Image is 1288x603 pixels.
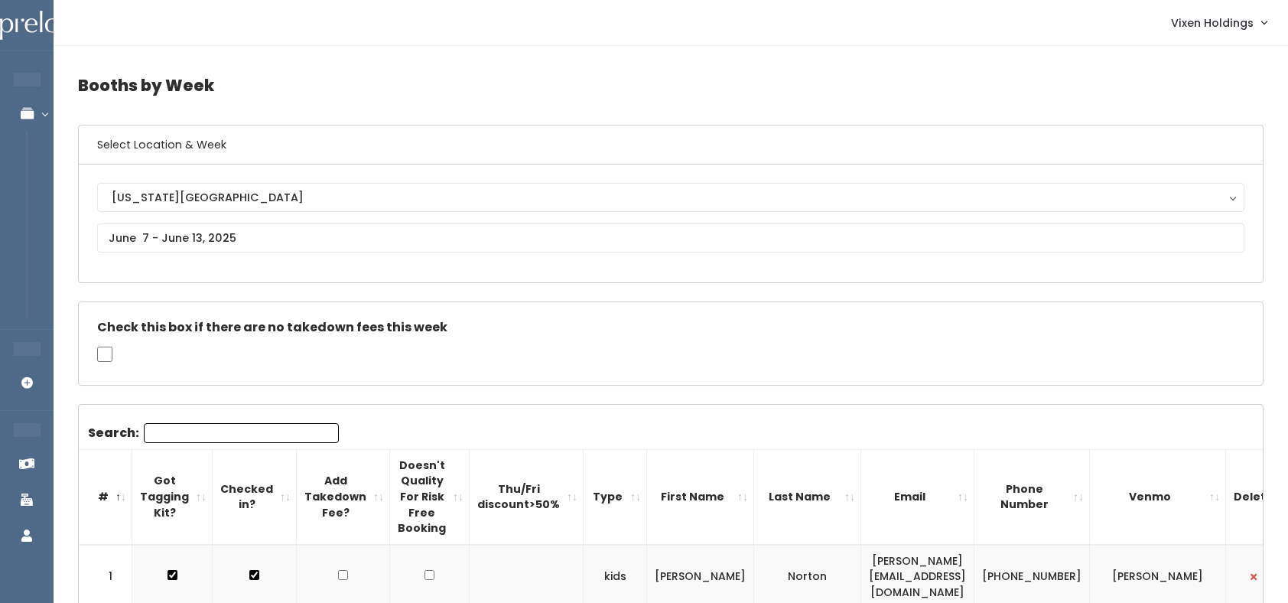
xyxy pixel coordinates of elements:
th: Type: activate to sort column ascending [584,449,647,544]
th: #: activate to sort column descending [79,449,132,544]
th: Checked in?: activate to sort column ascending [213,449,297,544]
div: [US_STATE][GEOGRAPHIC_DATA] [112,189,1230,206]
th: Thu/Fri discount&gt;50%: activate to sort column ascending [470,449,584,544]
th: Phone Number: activate to sort column ascending [974,449,1090,544]
th: Last Name: activate to sort column ascending [754,449,861,544]
label: Search: [88,423,339,443]
a: Vixen Holdings [1156,6,1282,39]
input: Search: [144,423,339,443]
button: [US_STATE][GEOGRAPHIC_DATA] [97,183,1244,212]
h5: Check this box if there are no takedown fees this week [97,321,1244,334]
th: Doesn't Quality For Risk Free Booking : activate to sort column ascending [390,449,470,544]
th: Got Tagging Kit?: activate to sort column ascending [132,449,213,544]
th: Email: activate to sort column ascending [861,449,974,544]
th: Venmo: activate to sort column ascending [1090,449,1226,544]
span: Vixen Holdings [1171,15,1254,31]
th: First Name: activate to sort column ascending [647,449,754,544]
h4: Booths by Week [78,64,1264,106]
input: June 7 - June 13, 2025 [97,223,1244,253]
th: Add Takedown Fee?: activate to sort column ascending [297,449,390,544]
h6: Select Location & Week [79,125,1263,165]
